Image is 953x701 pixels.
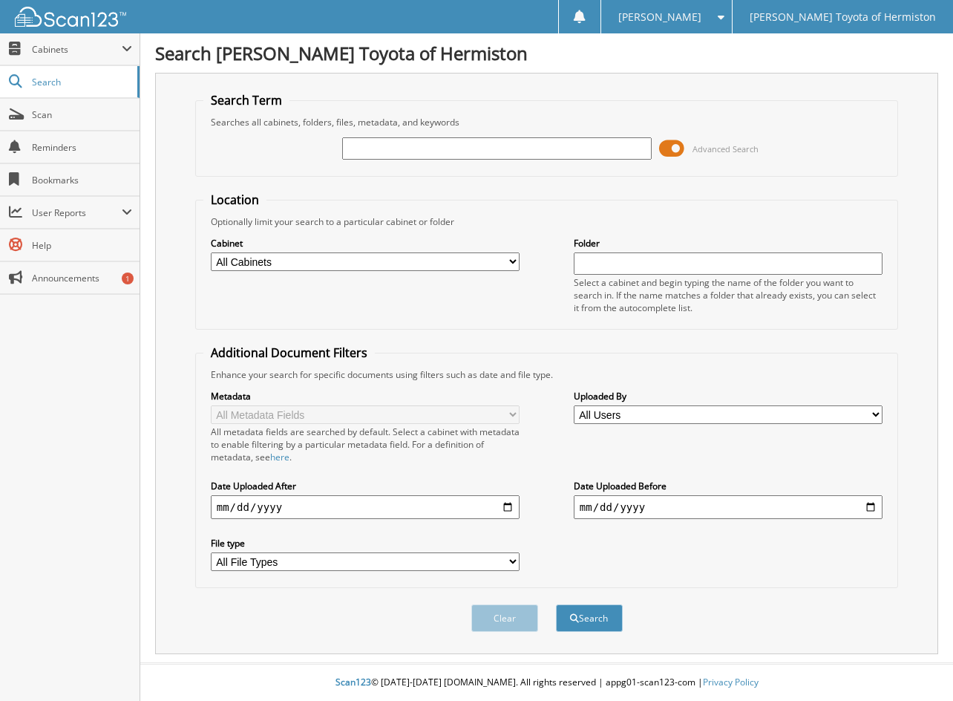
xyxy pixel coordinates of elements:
label: Uploaded By [574,390,882,402]
span: Search [32,76,130,88]
span: Bookmarks [32,174,132,186]
label: Cabinet [211,237,520,250]
span: [PERSON_NAME] [618,13,701,22]
legend: Search Term [203,92,289,108]
input: start [211,495,520,519]
span: Help [32,239,132,252]
span: [PERSON_NAME] Toyota of Hermiston [750,13,936,22]
span: Scan [32,108,132,121]
span: Scan123 [335,676,371,688]
h1: Search [PERSON_NAME] Toyota of Hermiston [155,41,938,65]
button: Clear [471,604,538,632]
label: File type [211,537,520,550]
div: Enhance your search for specific documents using filters such as date and file type. [203,368,891,381]
div: 1 [122,273,134,284]
div: Searches all cabinets, folders, files, metadata, and keywords [203,116,891,128]
span: Reminders [32,141,132,154]
input: end [574,495,882,519]
label: Date Uploaded After [211,480,520,492]
span: Cabinets [32,43,122,56]
div: Select a cabinet and begin typing the name of the folder you want to search in. If the name match... [574,276,882,314]
button: Search [556,604,623,632]
legend: Location [203,192,266,208]
legend: Additional Document Filters [203,345,375,361]
span: Advanced Search [692,143,759,154]
span: User Reports [32,206,122,219]
label: Date Uploaded Before [574,480,882,492]
img: scan123-logo-white.svg [15,7,126,27]
label: Metadata [211,390,520,402]
a: Privacy Policy [703,676,759,688]
span: Announcements [32,272,132,284]
label: Folder [574,237,882,250]
div: © [DATE]-[DATE] [DOMAIN_NAME]. All rights reserved | appg01-scan123-com | [140,665,953,701]
a: here [270,451,289,463]
div: Optionally limit your search to a particular cabinet or folder [203,215,891,228]
div: All metadata fields are searched by default. Select a cabinet with metadata to enable filtering b... [211,426,520,463]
